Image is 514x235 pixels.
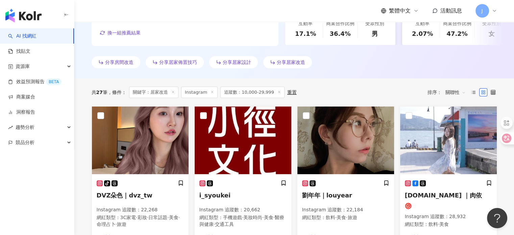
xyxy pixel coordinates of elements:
span: · [178,215,180,220]
span: · [335,215,337,220]
span: 關聯性 [445,87,466,98]
span: rise [8,125,13,130]
span: · [242,215,243,220]
span: 飲料 [429,221,438,227]
a: 商案媒合 [8,94,35,100]
span: 27 [96,90,103,95]
span: 競品分析 [16,135,34,150]
div: 重置 [287,90,297,95]
span: 美食 [264,215,273,220]
span: 手機遊戲 [223,215,242,220]
span: 繁體中文 [389,7,411,15]
p: Instagram 追蹤數 ： 20,662 [199,207,287,213]
span: · [167,215,169,220]
a: 效益預測報告BETA [8,78,62,85]
img: KOL Avatar [400,107,497,174]
span: 換一組推薦結果 [107,30,141,36]
div: 17.1% [295,29,316,38]
span: 分享居家佈置技巧 [159,60,197,65]
img: logo [5,9,42,22]
a: searchAI 找網紅 [8,33,36,40]
span: · [147,215,148,220]
span: 交通工具 [215,221,234,227]
span: 條件 ： [107,90,126,95]
div: 36.4% [329,29,350,38]
div: 排序： [427,87,469,98]
span: 分享房間改造 [105,60,133,65]
span: 命理占卜 [97,221,116,227]
a: 找貼文 [8,48,30,55]
p: Instagram 追蹤數 ： 22,184 [302,207,389,213]
span: 關鍵字：居家改造 [129,87,178,98]
span: · [262,215,264,220]
div: 受眾性別 [365,20,384,27]
div: 2.07% [412,29,433,38]
span: 飲料 [326,215,335,220]
span: 美食 [337,215,346,220]
span: J [481,7,483,15]
div: 互動率 [415,20,430,27]
span: 彩妝 [138,215,147,220]
div: 商業合作比例 [326,20,354,27]
span: 旅遊 [117,221,126,227]
iframe: Help Scout Beacon - Open [487,208,507,228]
div: 共 筆 [92,90,107,95]
span: Instagram [181,87,218,98]
p: 網紅類型 ： [405,221,492,228]
div: 受眾性別 [482,20,501,27]
div: 47.2% [446,29,467,38]
span: 美食 [169,215,178,220]
div: 商業合作比例 [443,20,471,27]
span: [DOMAIN_NAME] ｜肉依 [405,192,482,199]
div: 女 [489,29,495,38]
span: 追蹤數：10,000-29,999 [220,87,285,98]
span: 分享居家設計 [223,60,251,65]
span: 劉年年｜louyear [302,192,352,199]
span: 旅遊 [347,215,357,220]
span: · [214,221,215,227]
span: 趨勢分析 [16,120,34,135]
p: Instagram 追蹤數 ： 28,932 [405,213,492,220]
img: KOL Avatar [195,107,291,174]
span: 分享居家改造 [277,60,305,65]
p: 網紅類型 ： [302,214,389,221]
span: DVZ朵色｜dvz_tw [97,192,152,199]
img: KOL Avatar [297,107,394,174]
span: · [438,221,439,227]
div: 互動率 [298,20,313,27]
span: i_syoukei [199,192,231,199]
div: 男 [372,29,378,38]
img: KOL Avatar [92,107,189,174]
span: 美食 [439,221,449,227]
span: 資源庫 [16,59,30,74]
span: · [136,215,137,220]
span: 日常話題 [148,215,167,220]
span: · [273,215,274,220]
p: Instagram 追蹤數 ： 22,268 [97,207,184,213]
button: 換一組推薦結果 [100,28,141,38]
span: · [116,221,117,227]
p: 網紅類型 ： [199,214,287,228]
span: 活動訊息 [440,7,462,14]
a: 洞察報告 [8,109,35,116]
p: 網紅類型 ： [97,214,184,228]
span: 美妝時尚 [243,215,262,220]
span: · [346,215,347,220]
span: 3C家電 [120,215,136,220]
